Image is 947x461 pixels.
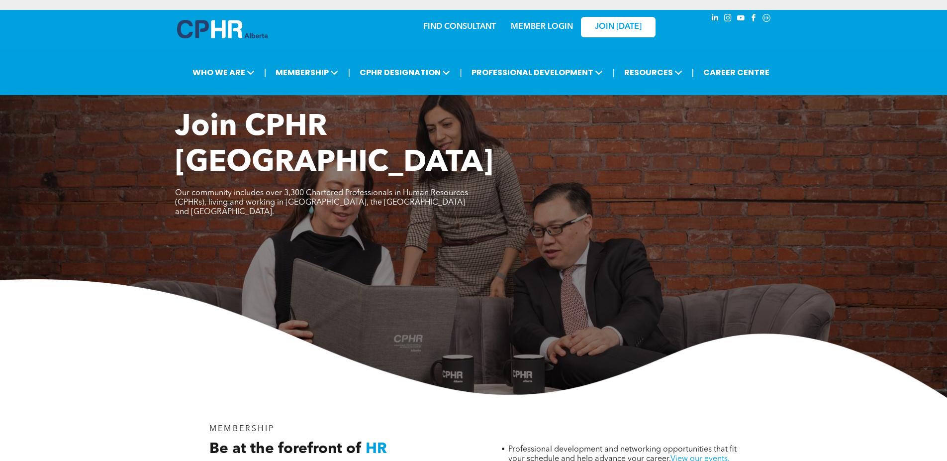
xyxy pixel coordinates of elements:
li: | [692,62,694,83]
span: WHO WE ARE [189,63,258,82]
span: MEMBERSHIP [273,63,341,82]
span: PROFESSIONAL DEVELOPMENT [469,63,606,82]
span: CPHR DESIGNATION [357,63,453,82]
a: instagram [722,12,733,26]
span: Join CPHR [GEOGRAPHIC_DATA] [175,113,493,178]
li: | [612,62,615,83]
a: linkedin [709,12,720,26]
li: | [460,62,462,83]
span: Our community includes over 3,300 Chartered Professionals in Human Resources (CPHRs), living and ... [175,189,468,216]
a: JOIN [DATE] [581,17,656,37]
a: CAREER CENTRE [700,63,772,82]
span: HR [366,442,387,457]
li: | [264,62,267,83]
a: FIND CONSULTANT [423,23,496,31]
a: MEMBER LOGIN [511,23,573,31]
span: JOIN [DATE] [595,22,642,32]
span: MEMBERSHIP [209,425,275,433]
a: youtube [735,12,746,26]
span: Be at the forefront of [209,442,362,457]
a: Social network [761,12,772,26]
span: RESOURCES [621,63,685,82]
li: | [348,62,350,83]
a: facebook [748,12,759,26]
img: A blue and white logo for cp alberta [177,20,268,38]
